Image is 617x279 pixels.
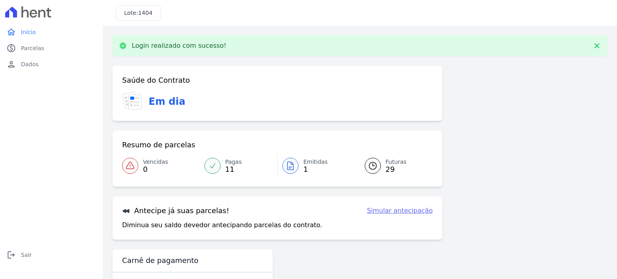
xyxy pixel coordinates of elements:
[143,158,168,166] span: Vencidas
[149,94,185,109] h3: Em dia
[386,166,407,173] span: 29
[225,166,242,173] span: 11
[3,56,100,72] a: personDados
[278,155,355,177] a: Emitidas 1
[6,43,16,53] i: paid
[132,42,227,50] p: Login realizado com sucesso!
[3,40,100,56] a: paidParcelas
[6,27,16,37] i: home
[6,59,16,69] i: person
[124,9,153,17] h3: Lote:
[3,247,100,263] a: logoutSair
[122,140,195,150] h3: Resumo de parcelas
[21,44,44,52] span: Parcelas
[138,10,153,16] span: 1404
[21,251,32,259] span: Sair
[200,155,278,177] a: Pagas 11
[122,256,198,265] h3: Carnê de pagamento
[355,155,433,177] a: Futuras 29
[122,206,229,216] h3: Antecipe já suas parcelas!
[143,166,168,173] span: 0
[303,158,328,166] span: Emitidas
[386,158,407,166] span: Futuras
[21,28,36,36] span: Início
[303,166,328,173] span: 1
[225,158,242,166] span: Pagas
[21,60,39,68] span: Dados
[367,206,433,216] a: Simular antecipação
[122,155,200,177] a: Vencidas 0
[122,220,322,230] p: Diminua seu saldo devedor antecipando parcelas do contrato.
[3,24,100,40] a: homeInício
[6,250,16,260] i: logout
[122,75,190,85] h3: Saúde do Contrato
